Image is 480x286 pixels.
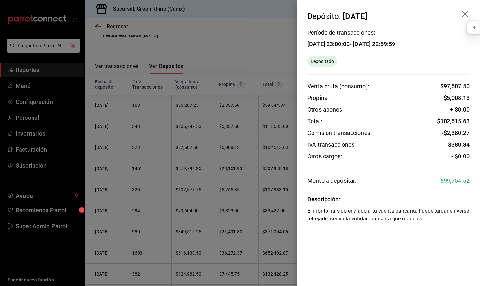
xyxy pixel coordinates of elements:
div: Total: [307,118,322,125]
span: $ 99,754.52 [440,177,470,184]
span: - $ 380.84 [446,141,470,148]
div: IVA transacciones: [307,141,356,149]
div: Período de transacciones: [307,30,395,36]
div: Comisión transacciones: [307,129,372,137]
span: - $ 2,380.27 [442,130,470,136]
span: Depositado [308,58,337,65]
div: - $0.00 [451,153,470,160]
div: El monto ha sido enviado a tu cuenta bancaria. Puede tardar en verse reflejado, según la entidad ... [307,207,470,223]
div: Monto a depositar: [307,176,356,185]
button: drag [462,10,470,18]
div: Otros abonos: [307,106,344,114]
div: Venta bruta (consumo): [307,82,369,90]
div: El monto ha sido enviado a tu cuenta bancaria. Puede tardar en verse reflejado, según la entidad ... [307,56,337,67]
div: + $0.00 [450,106,470,114]
div: [DATE] [343,12,367,21]
span: $ 5,008.13 [444,94,470,101]
div: [DATE] 23:00:00 - [DATE] 22:59:59 [307,41,395,47]
span: $ 97,507.50 [440,83,470,90]
div: Descripción: [307,195,470,203]
div: Otros cargos: [307,153,342,160]
div: Propina: [307,94,329,102]
div: Depósito: [307,10,367,22]
span: $ 102,515.63 [437,118,470,125]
